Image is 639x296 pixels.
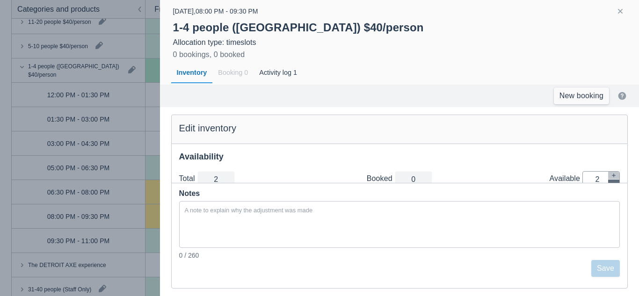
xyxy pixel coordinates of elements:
[550,174,582,183] div: Available
[179,152,620,162] div: Availability
[179,251,620,260] div: 0 / 260
[173,38,626,47] div: Allocation type: timeslots
[179,187,620,200] div: Notes
[179,174,197,183] div: Total
[179,123,620,134] div: Edit inventory
[554,87,609,104] a: New booking
[173,49,245,60] div: 0 bookings, 0 booked
[254,62,303,84] div: Activity log 1
[367,174,395,183] div: Booked
[171,62,213,84] div: Inventory
[173,21,424,34] strong: 1-4 people ([GEOGRAPHIC_DATA]) $40/person
[173,6,258,17] div: [DATE] , 08:00 PM - 09:30 PM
